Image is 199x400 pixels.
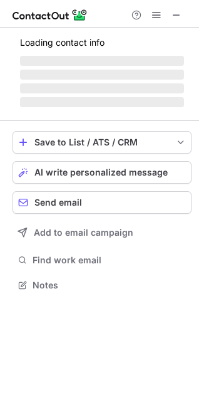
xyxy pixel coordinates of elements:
span: Add to email campaign [34,228,133,238]
button: Send email [13,191,191,214]
button: Find work email [13,251,191,269]
p: Loading contact info [20,38,184,48]
span: AI write personalized message [34,167,168,177]
button: Add to email campaign [13,221,191,244]
span: ‌ [20,83,184,93]
span: Send email [34,197,82,208]
span: Find work email [33,255,186,266]
span: ‌ [20,56,184,66]
span: Notes [33,280,186,291]
span: ‌ [20,70,184,80]
button: save-profile-one-click [13,131,191,154]
div: Save to List / ATS / CRM [34,137,170,147]
button: Notes [13,276,191,294]
span: ‌ [20,97,184,107]
button: AI write personalized message [13,161,191,184]
img: ContactOut v5.3.10 [13,8,88,23]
